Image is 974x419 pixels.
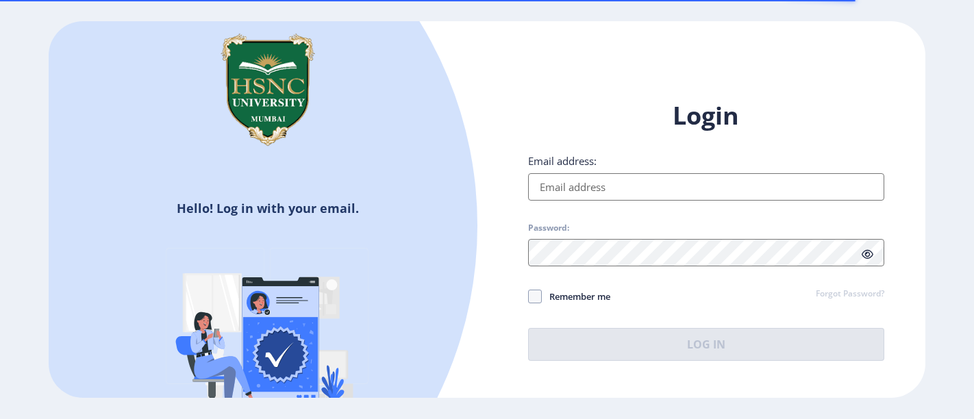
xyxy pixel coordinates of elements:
input: Email address [528,173,884,201]
button: Log In [528,328,884,361]
label: Password: [528,223,569,233]
span: Remember me [542,288,610,305]
h1: Login [528,99,884,132]
img: hsnc.png [199,21,336,158]
label: Email address: [528,154,597,168]
a: Forgot Password? [816,288,884,301]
